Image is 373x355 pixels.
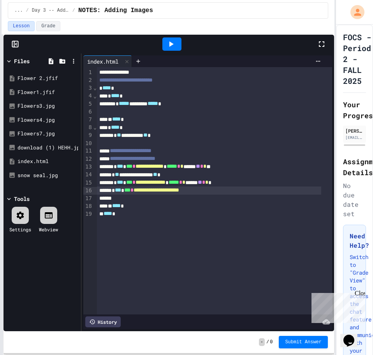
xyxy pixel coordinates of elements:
div: 8 [83,124,93,131]
div: download (1) HEHH.jpg [18,144,78,152]
div: 4 [83,92,93,100]
div: index.html [18,158,78,165]
div: Flower1.jfif [18,89,78,96]
button: Lesson [8,21,35,31]
div: [EMAIL_ADDRESS][DOMAIN_NAME] [345,135,364,140]
span: Submit Answer [285,339,322,345]
div: Tools [14,195,30,203]
div: 7 [83,116,93,124]
div: 13 [83,163,93,171]
button: Submit Answer [279,336,328,348]
span: Fold line [93,124,97,130]
div: Chat with us now!Close [3,3,54,50]
h1: FOCS - Period 2 - FALL 2025 [343,32,371,86]
iframe: chat widget [308,290,365,323]
div: 11 [83,147,93,155]
div: Files [14,57,30,65]
span: Day 3 -- Adding Images [32,7,69,14]
div: No due date set [343,181,366,218]
span: / [72,7,75,14]
span: Fold line [93,93,97,99]
div: 14 [83,171,93,179]
div: 15 [83,179,93,187]
div: 16 [83,187,93,195]
div: index.html [83,57,122,66]
div: 12 [83,155,93,163]
button: Grade [36,21,60,31]
h3: Need Help? [350,231,359,250]
span: ... [14,7,23,14]
span: 0 [270,339,273,345]
span: NOTES: Adding Images [78,6,153,15]
div: index.html [83,55,132,67]
span: - [259,338,265,346]
div: 6 [83,108,93,116]
div: History [85,316,121,327]
div: Webview [39,226,58,233]
span: / [266,339,269,345]
div: Flowers3.jpg [18,102,78,110]
h2: Assignment Details [343,156,366,178]
div: 17 [83,195,93,202]
div: 5 [83,100,93,108]
div: [PERSON_NAME] [345,127,364,134]
div: Flower 2.jfif [18,75,78,82]
iframe: chat widget [340,324,365,347]
div: My Account [342,3,366,21]
div: 3 [83,84,93,92]
div: 2 [83,76,93,84]
div: 18 [83,202,93,210]
span: / [26,7,29,14]
div: 10 [83,140,93,147]
span: Fold line [93,85,97,91]
div: Flowers7.jpg [18,130,78,138]
div: 9 [83,131,93,139]
h2: Your Progress [343,99,366,121]
div: 1 [83,69,93,76]
div: Settings [9,226,31,233]
div: Flowers4.jpg [18,116,78,124]
div: snow seal.jpg [18,172,78,179]
div: 19 [83,210,93,218]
